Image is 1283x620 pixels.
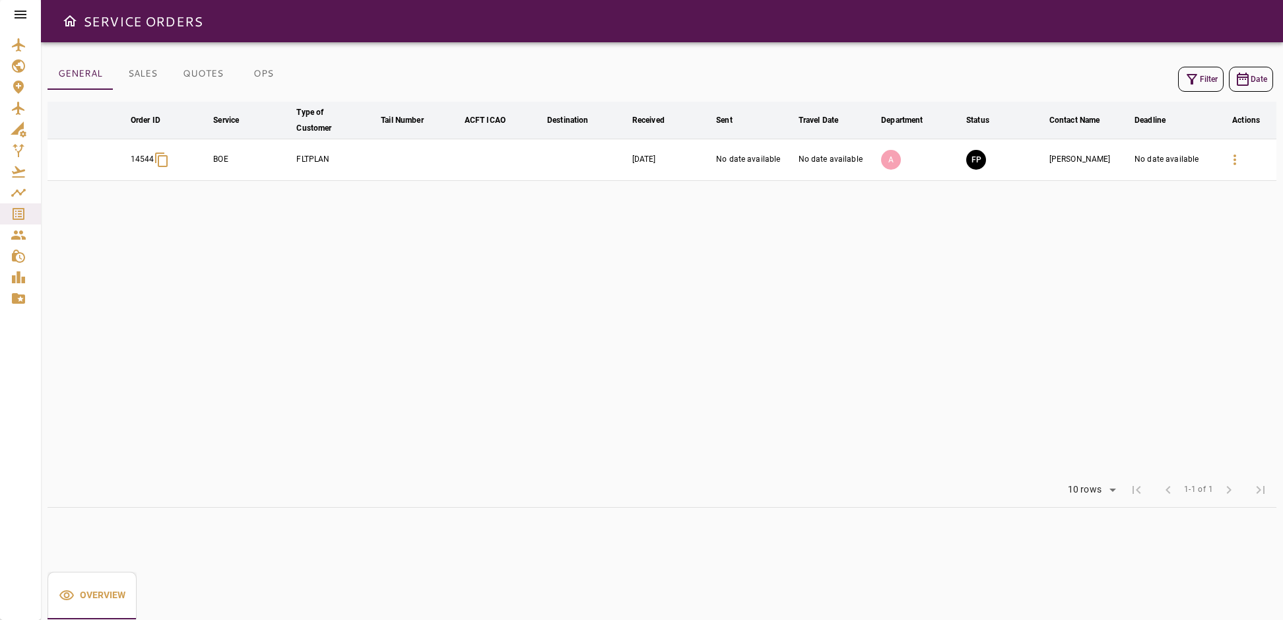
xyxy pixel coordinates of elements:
[131,112,178,128] span: Order ID
[1213,474,1245,506] span: Next Page
[799,112,855,128] span: Travel Date
[48,58,113,90] button: GENERAL
[48,572,137,619] div: basic tabs example
[57,8,83,34] button: Open drawer
[381,112,440,128] span: Tail Number
[630,139,713,181] td: [DATE]
[1049,112,1117,128] span: Contact Name
[716,112,750,128] span: Sent
[465,112,523,128] span: ACFT ICAO
[1135,112,1183,128] span: Deadline
[1047,139,1132,181] td: [PERSON_NAME]
[632,112,665,128] div: Received
[1135,112,1166,128] div: Deadline
[48,572,137,619] button: Overview
[1219,144,1251,176] button: Details
[1132,139,1216,181] td: No date available
[966,112,989,128] div: Status
[113,58,172,90] button: SALES
[381,112,423,128] div: Tail Number
[881,150,901,170] p: A
[632,112,682,128] span: Received
[1049,112,1100,128] div: Contact Name
[296,104,358,136] div: Type of Customer
[83,11,203,32] h6: SERVICE ORDERS
[1245,474,1276,506] span: Last Page
[881,112,923,128] div: Department
[213,112,239,128] div: Service
[234,58,293,90] button: OPS
[211,139,294,181] td: BOE
[1184,483,1213,497] span: 1-1 of 1
[1178,67,1224,92] button: Filter
[131,112,160,128] div: Order ID
[547,112,588,128] div: Destination
[796,139,878,181] td: No date available
[294,139,378,181] td: FLTPLAN
[1152,474,1184,506] span: Previous Page
[547,112,605,128] span: Destination
[1229,67,1273,92] button: Date
[1059,480,1121,500] div: 10 rows
[48,58,293,90] div: basic tabs example
[465,112,506,128] div: ACFT ICAO
[713,139,796,181] td: No date available
[172,58,234,90] button: QUOTES
[213,112,256,128] span: Service
[131,154,154,165] p: 14544
[966,150,986,170] button: FINAL PREPARATION
[799,112,838,128] div: Travel Date
[716,112,733,128] div: Sent
[966,112,1006,128] span: Status
[1065,484,1105,495] div: 10 rows
[881,112,940,128] span: Department
[296,104,376,136] span: Type of Customer
[1121,474,1152,506] span: First Page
